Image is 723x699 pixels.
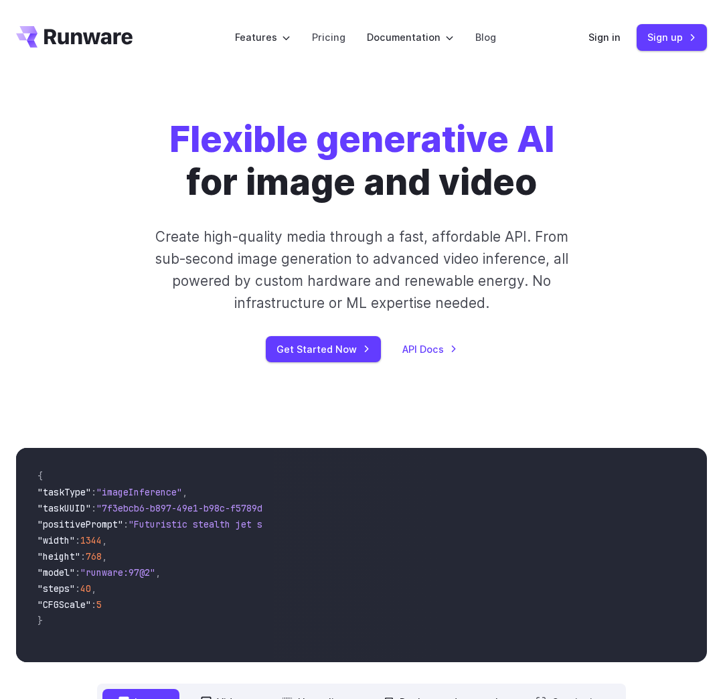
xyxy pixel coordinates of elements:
span: { [37,470,43,482]
span: 40 [80,582,91,595]
span: , [182,486,187,498]
span: : [123,518,129,530]
span: "imageInference" [96,486,182,498]
span: , [91,582,96,595]
a: Pricing [312,29,345,45]
span: : [91,502,96,514]
strong: Flexible generative AI [169,117,554,161]
span: "Futuristic stealth jet streaking through a neon-lit cityscape with glowing purple exhaust" [129,518,616,530]
h1: for image and video [169,118,554,204]
span: , [102,550,107,562]
a: Sign up [637,24,707,50]
span: "taskUUID" [37,502,91,514]
span: : [75,534,80,546]
span: : [91,486,96,498]
span: "height" [37,550,80,562]
span: "model" [37,566,75,578]
span: "positivePrompt" [37,518,123,530]
span: "7f3ebcb6-b897-49e1-b98c-f5789d2d40d7" [96,502,300,514]
p: Create high-quality media through a fast, affordable API. From sub-second image generation to adv... [141,226,582,315]
label: Features [235,29,291,45]
span: , [102,534,107,546]
span: 5 [96,599,102,611]
span: , [155,566,161,578]
span: "runware:97@2" [80,566,155,578]
a: Go to / [16,26,133,48]
span: 768 [86,550,102,562]
label: Documentation [367,29,454,45]
span: : [75,566,80,578]
span: } [37,615,43,627]
span: "CFGScale" [37,599,91,611]
span: : [80,550,86,562]
a: API Docs [402,341,457,357]
span: "width" [37,534,75,546]
a: Get Started Now [266,336,381,362]
span: "taskType" [37,486,91,498]
a: Blog [475,29,496,45]
span: "steps" [37,582,75,595]
span: : [75,582,80,595]
a: Sign in [588,29,621,45]
span: : [91,599,96,611]
span: 1344 [80,534,102,546]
